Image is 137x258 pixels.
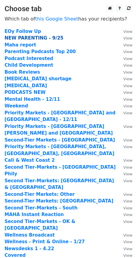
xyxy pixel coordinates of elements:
a: Wellness - Print & Online - 1/27 [5,239,85,244]
small: View [123,172,132,176]
a: View [117,144,132,149]
a: View [117,29,132,34]
small: View [123,84,132,88]
a: View [117,219,132,224]
a: Weekend [5,103,28,109]
small: View [123,145,132,149]
a: View [117,137,132,143]
a: Second-Tier Markets: Other [5,192,75,197]
a: Wellness Broadcast [5,232,55,238]
small: View [123,138,132,142]
a: View [117,35,132,41]
a: View [117,124,132,129]
a: Book Reviews [5,69,40,75]
a: NEW PARENTING - 9/25 [5,35,63,41]
a: Covered [5,253,26,258]
a: View [117,158,132,163]
small: View [123,179,132,183]
a: Phily [5,171,17,177]
a: View [117,49,132,54]
small: View [123,165,132,170]
a: Child Development [5,62,53,68]
a: Parenting Podcasts Top 200 [5,49,76,54]
a: View [117,76,132,81]
small: View [123,104,132,108]
a: View [117,69,132,75]
a: Newsdesks 1 - 4.22 [5,246,54,251]
a: Second-Tier Markets: [GEOGRAPHIC_DATA] [5,198,113,204]
strong: EOy Follow Up [5,29,41,34]
a: View [117,164,132,170]
small: View [123,124,132,129]
a: MAHA Instant Reaction [5,212,64,217]
small: View [123,158,132,163]
a: View [117,212,132,217]
a: View [117,192,132,197]
a: View [117,103,132,109]
small: View [123,43,132,47]
a: Podcast Interested [5,56,53,61]
a: View [117,205,132,211]
small: View [123,56,132,61]
a: Second Tier-Markets - [GEOGRAPHIC_DATA] [5,164,116,170]
small: View [123,49,132,54]
small: View [123,77,132,81]
a: [MEDICAL_DATA] [5,83,47,88]
small: View [123,199,132,203]
a: Priority Markets - [GEOGRAPHIC_DATA][PERSON_NAME] and [GEOGRAPHIC_DATA] [5,124,113,136]
small: View [123,219,132,224]
small: View [123,63,132,68]
a: View [117,198,132,204]
small: View [123,97,132,102]
a: View [117,110,132,116]
small: View [123,29,132,34]
a: View [117,62,132,68]
small: View [123,70,132,75]
a: Second Tier-Markets: [GEOGRAPHIC_DATA] & [GEOGRAPHIC_DATA] [5,178,114,190]
a: View [117,97,132,102]
a: View [117,83,132,88]
a: View [117,42,132,48]
strong: Mental Health - 12/11 [5,97,60,102]
a: Priority Markets - [GEOGRAPHIC_DATA] and [GEOGRAPHIC_DATA] - 12/11 [5,110,115,123]
small: View [123,212,132,217]
a: View [117,56,132,61]
p: Which tab of has your recipients? [5,16,132,22]
a: PODCASTS NEW [5,90,45,95]
small: View [123,90,132,95]
a: [MEDICAL_DATA] shortage [5,76,72,81]
small: View [123,206,132,210]
a: Second-Tier Markets - [GEOGRAPHIC_DATA] [5,137,115,143]
strong: Priority Markets - [GEOGRAPHIC_DATA], [GEOGRAPHIC_DATA], [GEOGRAPHIC_DATA] [5,144,114,156]
a: Second Tier-Markets - OK & [GEOGRAPHIC_DATA] [5,219,75,231]
a: View [117,178,132,183]
a: Maha report [5,42,36,48]
a: this Google Sheet [35,16,78,22]
small: View [123,111,132,115]
iframe: Chat Widget [107,229,137,258]
a: Second Tier-Markets - South [5,205,78,211]
a: View [117,90,132,95]
a: Cali & West Coast 2 [5,158,55,163]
